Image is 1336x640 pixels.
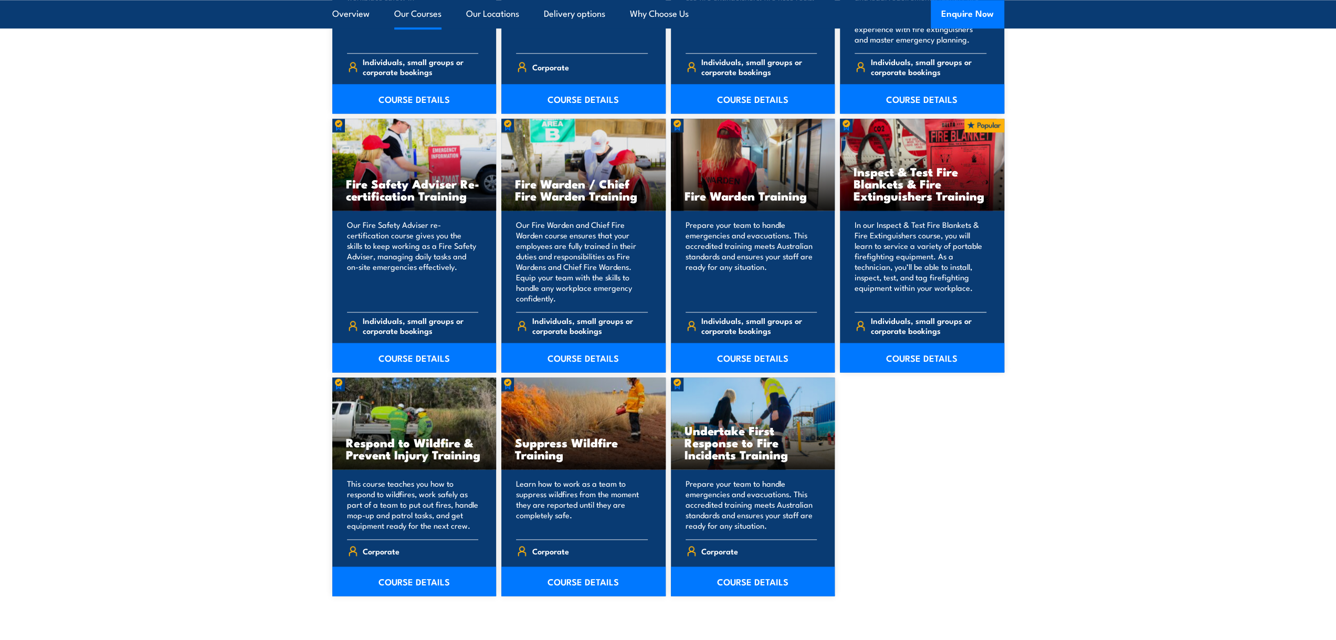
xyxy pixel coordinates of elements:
h3: Fire Safety Adviser Re-certification Training [346,177,483,202]
a: COURSE DETAILS [501,343,666,372]
span: Corporate [532,59,569,75]
a: COURSE DETAILS [501,566,666,596]
span: Individuals, small groups or corporate bookings [532,316,648,335]
p: In our Inspect & Test Fire Blankets & Fire Extinguishers course, you will learn to service a vari... [855,219,986,303]
h3: Fire Warden Training [685,190,822,202]
h3: Undertake First Response to Fire Incidents Training [685,424,822,460]
span: Corporate [363,543,399,559]
p: Our Fire Safety Adviser re-certification course gives you the skills to keep working as a Fire Sa... [347,219,479,303]
span: Individuals, small groups or corporate bookings [871,57,986,77]
a: COURSE DETAILS [671,566,835,596]
a: COURSE DETAILS [671,84,835,113]
h3: Inspect & Test Fire Blankets & Fire Extinguishers Training [854,165,991,202]
p: Our Fire Warden and Chief Fire Warden course ensures that your employees are fully trained in the... [516,219,648,303]
p: This course teaches you how to respond to wildfires, work safely as part of a team to put out fir... [347,478,479,531]
p: Prepare your team to handle emergencies and evacuations. This accredited training meets Australia... [686,219,817,303]
a: COURSE DETAILS [332,566,497,596]
a: COURSE DETAILS [332,343,497,372]
span: Individuals, small groups or corporate bookings [363,316,478,335]
span: Individuals, small groups or corporate bookings [871,316,986,335]
span: Individuals, small groups or corporate bookings [363,57,478,77]
span: Individuals, small groups or corporate bookings [701,57,817,77]
a: COURSE DETAILS [671,343,835,372]
p: Prepare your team to handle emergencies and evacuations. This accredited training meets Australia... [686,478,817,531]
a: COURSE DETAILS [501,84,666,113]
a: COURSE DETAILS [840,343,1004,372]
a: COURSE DETAILS [332,84,497,113]
span: Individuals, small groups or corporate bookings [701,316,817,335]
h3: Fire Warden / Chief Fire Warden Training [515,177,652,202]
a: COURSE DETAILS [840,84,1004,113]
span: Corporate [532,543,569,559]
h3: Respond to Wildfire & Prevent Injury Training [346,436,483,460]
span: Corporate [701,543,738,559]
p: Learn how to work as a team to suppress wildfires from the moment they are reported until they ar... [516,478,648,531]
h3: Suppress Wildfire Training [515,436,652,460]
